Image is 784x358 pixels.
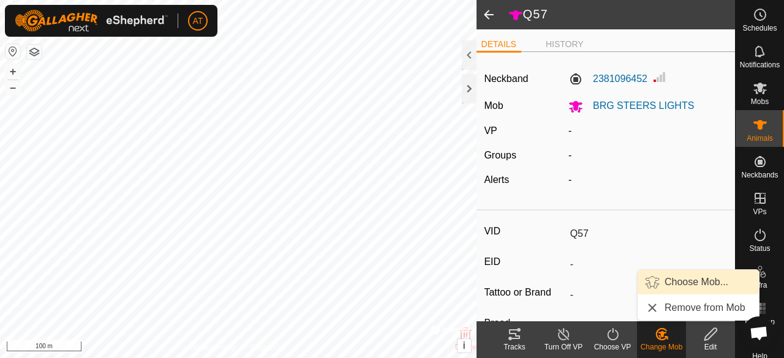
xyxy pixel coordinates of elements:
li: DETAILS [477,38,521,53]
span: BRG STEERS LIGHTS [583,100,694,111]
div: - [563,173,732,187]
label: Mob [484,100,503,111]
label: Groups [484,150,516,160]
img: Gallagher Logo [15,10,168,32]
label: Tattoo or Brand [484,285,565,300]
label: VP [484,125,497,136]
div: - [563,148,732,163]
div: Open chat [742,316,775,349]
label: EID [484,254,565,270]
label: Alerts [484,174,509,185]
span: Neckbands [741,171,778,179]
li: HISTORY [541,38,589,51]
span: Mobs [751,98,769,105]
label: 2381096452 [568,72,647,86]
span: Infra [752,282,767,289]
div: Change Mob [637,341,686,352]
span: i [462,340,465,351]
span: AT [193,15,203,28]
span: Choose Mob... [665,275,728,289]
label: VID [484,223,565,239]
span: Schedules [742,24,777,32]
div: Choose VP [588,341,637,352]
span: Animals [747,135,773,142]
div: Edit [686,341,735,352]
li: Remove from Mob [638,296,759,320]
button: i [458,339,471,352]
img: Signal strength [652,70,667,84]
a: Privacy Policy [190,342,236,353]
span: VPs [753,208,766,215]
span: Status [749,245,770,252]
app-display-virtual-paddock-transition: - [568,125,571,136]
span: Remove from Mob [665,300,745,315]
button: + [6,64,20,79]
li: Choose Mob... [638,270,759,294]
span: Notifications [740,61,780,69]
label: Neckband [484,72,528,86]
label: Breed [484,315,565,331]
a: Contact Us [250,342,286,353]
h2: Q57 [508,7,735,23]
button: Map Layers [27,45,42,59]
button: – [6,80,20,95]
div: Tracks [490,341,539,352]
span: Heatmap [745,318,775,326]
div: Turn Off VP [539,341,588,352]
button: Reset Map [6,44,20,59]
